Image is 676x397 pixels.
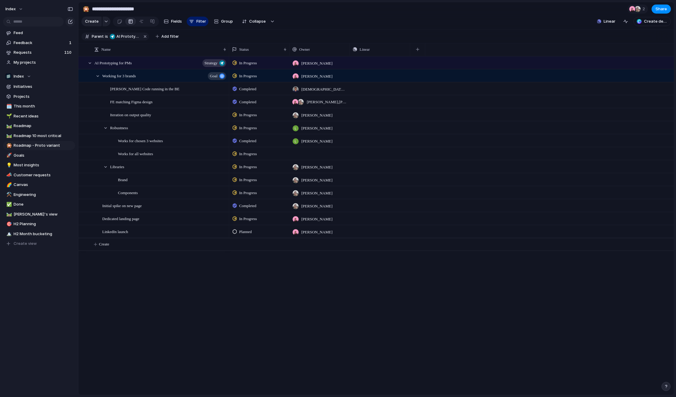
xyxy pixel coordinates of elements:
span: Index [5,6,16,12]
span: Roadmap - Proto variant [14,142,73,149]
div: 💡 [6,162,11,169]
a: Initiatives [3,82,75,91]
span: In Progress [239,216,257,222]
button: 🎇 [5,142,11,149]
button: 🎯 [5,221,11,227]
div: 📣 [6,171,11,178]
span: Recent ideas [14,113,73,119]
a: My projects [3,58,75,67]
span: Most insights [14,162,73,168]
span: Works for chosen 3 websites [118,137,163,144]
div: 🗓️This month [3,102,75,111]
span: Strategy [205,59,217,67]
span: Works for all websites [118,150,153,157]
span: Share [655,6,667,12]
span: Owner [299,46,310,53]
div: 🚀 [6,152,11,159]
span: Roadmap [14,123,73,129]
span: 2 [643,6,647,12]
span: LinkedIn launch [102,228,128,235]
span: In Progress [239,190,257,196]
button: Add filter [152,32,182,41]
a: 🎇Roadmap - Proto variant [3,141,75,150]
button: AI Prototyping for PMs [109,33,141,40]
span: Completed [239,138,256,144]
span: Add filter [161,34,179,39]
a: 💡Most insights [3,161,75,170]
button: 🛤️ [5,211,11,217]
button: Group [211,17,236,26]
a: 🛤️Roadmap [3,121,75,130]
span: Projects [14,94,73,100]
div: 🎇 [6,142,11,149]
span: AI Prototyping for PMs [110,34,140,39]
span: Feed [14,30,73,36]
div: 🗓️ [6,103,11,110]
a: ⚒️Engineering [3,190,75,199]
span: Customer requests [14,172,73,178]
span: [PERSON_NAME] [301,112,332,118]
span: [PERSON_NAME]'s view [14,211,73,217]
span: Initiatives [14,84,73,90]
a: 🌱Recent ideas [3,112,75,121]
span: Engineering [14,192,73,198]
button: Create deck [633,17,671,26]
span: Linear [360,46,370,53]
span: [PERSON_NAME] [301,164,332,170]
button: Linear [595,17,618,26]
button: 🛤️ [5,123,11,129]
div: 🏔️ [6,230,11,237]
span: Libraries [110,163,124,170]
div: 🌈 [6,181,11,188]
span: AI Prototyping for PMs [94,59,132,66]
span: Parent [92,34,104,39]
span: Index [14,73,24,79]
button: 🚀 [5,152,11,158]
span: Working for 3 brands [102,72,136,79]
span: [PERSON_NAME] [301,216,332,222]
span: Components [118,189,138,196]
span: In Progress [239,73,257,79]
span: [PERSON_NAME] , [PERSON_NAME] [307,99,347,105]
a: Feed [3,28,75,37]
button: Create [81,17,102,26]
span: In Progress [239,164,257,170]
a: ✅Done [3,200,75,209]
span: Create view [14,241,37,247]
span: Goals [14,152,73,158]
span: This month [14,103,73,109]
span: In Progress [239,112,257,118]
a: Feedback1 [3,38,75,47]
a: 📣Customer requests [3,171,75,180]
span: [PERSON_NAME] [301,229,332,235]
button: 📣 [5,172,11,178]
span: Feedback [14,40,67,46]
span: In Progress [239,151,257,157]
div: 🏔️H2 Month bucketing [3,229,75,239]
button: Create view [3,239,75,248]
button: 🛤️ [5,133,11,139]
span: In Progress [239,177,257,183]
div: 🛤️ [6,132,11,139]
a: Requests110 [3,48,75,57]
button: Share [652,5,671,14]
button: Strategy [202,59,226,67]
span: [PERSON_NAME] [301,190,332,196]
span: Create [99,241,109,247]
div: ✅ [6,201,11,208]
span: [PERSON_NAME] [301,60,332,66]
div: 🎇 [83,5,89,13]
button: Fields [161,17,184,26]
span: H2 Planning [14,221,73,227]
span: Iteration on output quality [110,111,151,118]
button: 🏔️ [5,231,11,237]
div: 🌈Canvas [3,180,75,189]
button: is [104,33,109,40]
button: Filter [187,17,208,26]
span: Completed [239,86,256,92]
span: Canvas [14,182,73,188]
